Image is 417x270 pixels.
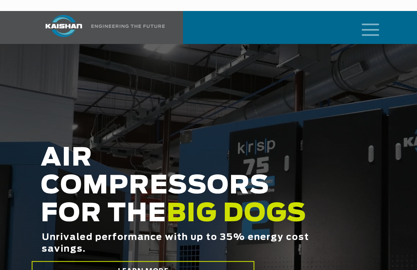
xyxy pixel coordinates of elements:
[36,15,91,37] img: kaishan logo
[167,201,307,226] span: BIG DOGS
[91,25,165,28] img: Engineering the future
[36,11,166,44] a: Kaishan USA
[359,21,371,34] a: mobile menu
